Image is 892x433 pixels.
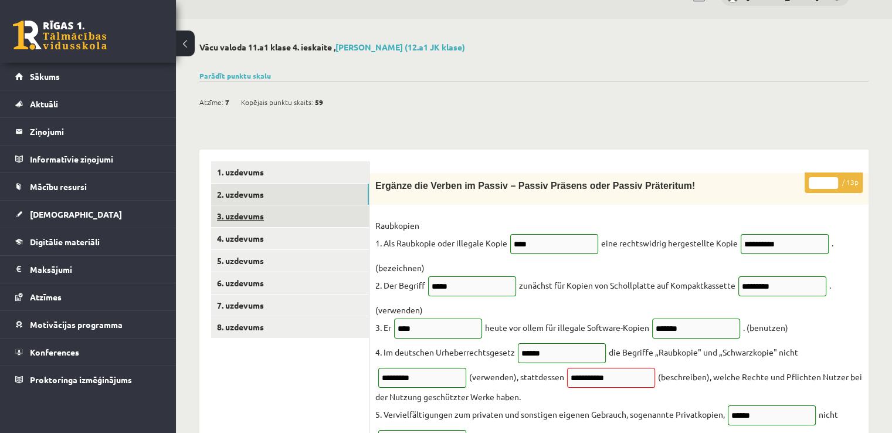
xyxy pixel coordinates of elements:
span: Ergänze die Verben im Passiv – Passiv Präsens oder Passiv Präteritum! [375,181,695,191]
span: Atzīme: [199,93,223,111]
span: Kopējais punktu skaits: [241,93,313,111]
a: 4. uzdevums [211,228,369,249]
span: Sākums [30,71,60,82]
a: Aktuāli [15,90,161,117]
p: 3. Er [375,319,391,336]
a: Atzīmes [15,283,161,310]
span: 59 [315,93,323,111]
p: / 13p [805,172,863,193]
legend: Maksājumi [30,256,161,283]
a: Maksājumi [15,256,161,283]
span: Digitālie materiāli [30,236,100,247]
p: 5. Vervielfältigungen zum privaten und sonstigen eigenen Gebrauch, sogenannte Privatkopien, [375,405,725,423]
span: Proktoringa izmēģinājums [30,374,132,385]
p: 4. Im deutschen Urheberrechtsgesetz [375,343,515,361]
a: 2. uzdevums [211,184,369,205]
span: Konferences [30,347,79,357]
span: Atzīmes [30,292,62,302]
a: Konferences [15,339,161,366]
p: 2. Der Begriff [375,276,425,294]
h2: Vācu valoda 11.a1 klase 4. ieskaite , [199,42,869,52]
legend: Informatīvie ziņojumi [30,146,161,172]
a: Informatīvie ziņojumi [15,146,161,172]
a: 5. uzdevums [211,250,369,272]
a: Parādīt punktu skalu [199,71,271,80]
a: 8. uzdevums [211,316,369,338]
a: Proktoringa izmēģinājums [15,366,161,393]
a: Sākums [15,63,161,90]
a: Ziņojumi [15,118,161,145]
a: 7. uzdevums [211,295,369,316]
a: [PERSON_NAME] (12.a1 JK klase) [335,42,465,52]
p: Raubkopien 1. Als Raubkopie oder illegale Kopie [375,216,507,252]
a: 3. uzdevums [211,205,369,227]
a: Digitālie materiāli [15,228,161,255]
span: 7 [225,93,229,111]
legend: Ziņojumi [30,118,161,145]
span: Mācību resursi [30,181,87,192]
span: Motivācijas programma [30,319,123,330]
span: Aktuāli [30,99,58,109]
a: Motivācijas programma [15,311,161,338]
a: Rīgas 1. Tālmācības vidusskola [13,21,107,50]
a: 1. uzdevums [211,161,369,183]
a: 6. uzdevums [211,272,369,294]
a: Mācību resursi [15,173,161,200]
span: [DEMOGRAPHIC_DATA] [30,209,122,219]
a: [DEMOGRAPHIC_DATA] [15,201,161,228]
